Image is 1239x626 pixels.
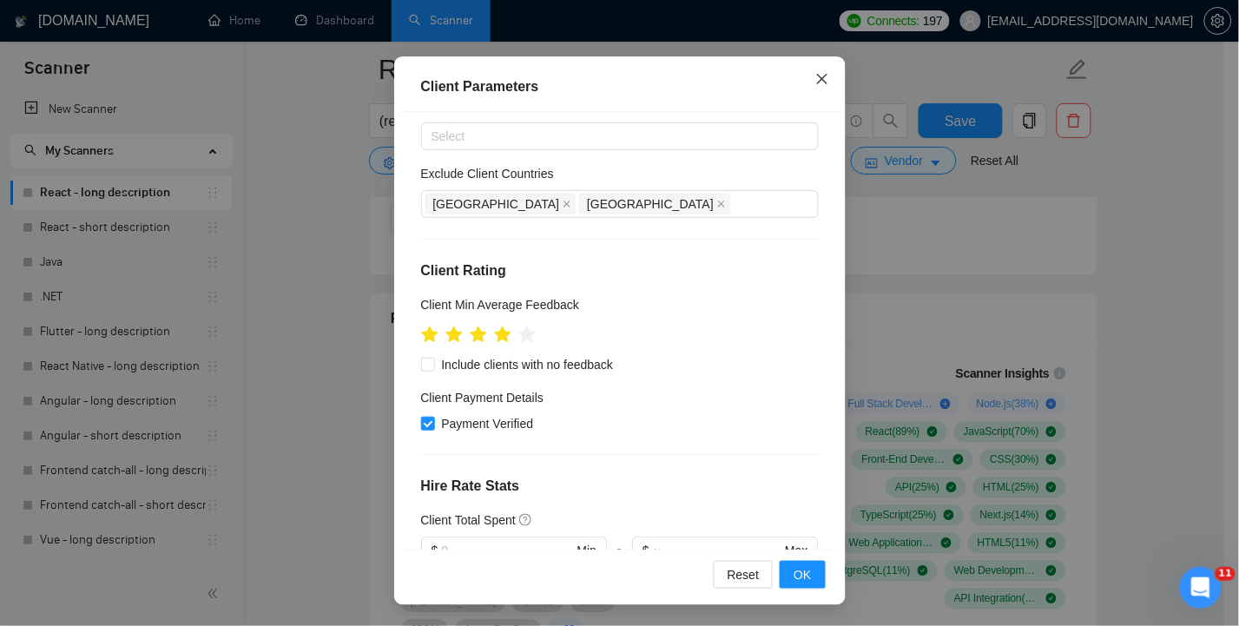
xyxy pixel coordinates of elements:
[421,295,580,314] h5: Client Min Average Feedback
[785,541,807,560] span: Max
[1216,567,1236,581] span: 11
[653,541,781,560] input: ∞
[714,561,774,589] button: Reset
[587,194,714,214] span: [GEOGRAPHIC_DATA]
[470,326,487,344] span: star
[421,76,819,97] div: Client Parameters
[432,541,438,560] span: $
[421,164,554,183] h5: Exclude Client Countries
[780,561,825,589] button: OK
[421,260,819,281] h4: Client Rating
[728,565,760,584] span: Reset
[563,200,571,208] span: close
[643,541,649,560] span: $
[433,194,560,214] span: [GEOGRAPHIC_DATA]
[445,326,463,344] span: star
[421,476,819,497] h4: Hire Rate Stats
[815,72,829,86] span: close
[577,541,596,560] span: Min
[1180,567,1222,609] iframe: Intercom live chat
[425,194,577,214] span: India
[794,565,811,584] span: OK
[519,513,533,527] span: question-circle
[435,355,621,374] span: Include clients with no feedback
[494,326,511,344] span: star
[421,388,544,407] h4: Client Payment Details
[799,56,846,103] button: Close
[441,541,573,560] input: 0
[518,326,536,344] span: star
[435,414,541,433] span: Payment Verified
[607,537,632,585] div: -
[579,194,730,214] span: Pakistan
[717,200,726,208] span: close
[421,511,516,530] h5: Client Total Spent
[421,326,438,344] span: star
